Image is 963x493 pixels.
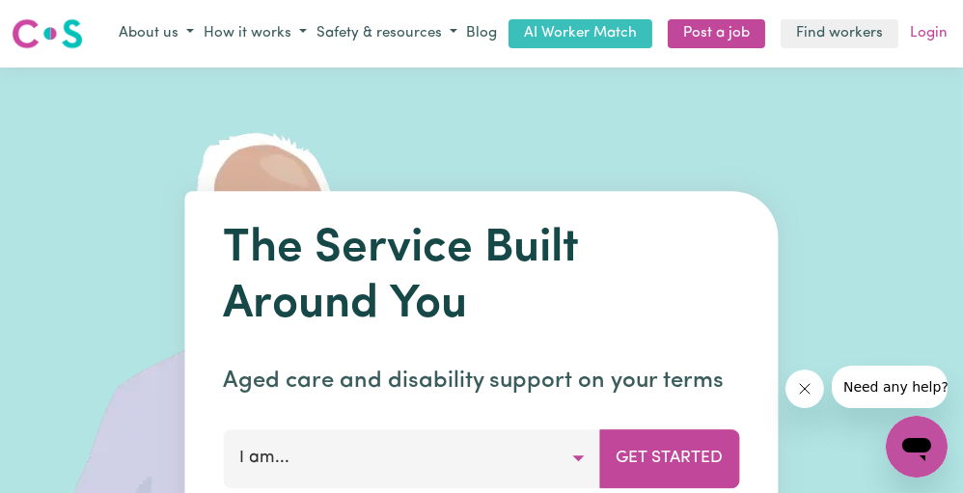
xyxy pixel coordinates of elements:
[12,12,83,56] a: Careseekers logo
[199,18,312,50] button: How it works
[781,19,898,49] a: Find workers
[12,14,117,29] span: Need any help?
[906,19,951,49] a: Login
[600,429,740,487] button: Get Started
[224,429,601,487] button: I am...
[224,222,740,333] h1: The Service Built Around You
[886,416,948,478] iframe: Button to launch messaging window
[224,364,740,398] p: Aged care and disability support on your terms
[114,18,199,50] button: About us
[509,19,652,49] a: AI Worker Match
[832,366,948,408] iframe: Message from company
[785,370,824,408] iframe: Close message
[668,19,765,49] a: Post a job
[12,16,83,51] img: Careseekers logo
[462,19,501,49] a: Blog
[312,18,462,50] button: Safety & resources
